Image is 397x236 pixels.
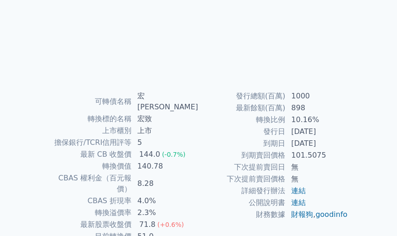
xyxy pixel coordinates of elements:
td: 2.3% [132,207,198,219]
td: 下次提前賣回價格 [198,173,286,185]
td: 轉換溢價率 [49,207,132,219]
iframe: Chat Widget [351,192,397,236]
td: 下次提前賣回日 [198,161,286,173]
td: 最新股票收盤價 [49,219,132,231]
div: 71.8 [137,219,157,230]
td: 到期賣回價格 [198,149,286,161]
td: 宏致 [132,113,198,125]
td: 8.28 [132,172,198,195]
a: goodinfo [315,210,347,219]
td: 最新 CB 收盤價 [49,149,132,160]
td: 最新餘額(百萬) [198,102,286,114]
td: , [286,209,348,221]
td: CBAS 權利金（百元報價） [49,172,132,195]
td: 可轉債名稱 [49,90,132,113]
td: CBAS 折現率 [49,195,132,207]
td: 5 [132,137,198,149]
td: 無 [286,173,348,185]
td: 1000 [286,90,348,102]
a: 連結 [291,198,306,207]
td: 發行總額(百萬) [198,90,286,102]
td: 無 [286,161,348,173]
div: 聊天小工具 [351,192,397,236]
td: 擔保銀行/TCRI信用評等 [49,137,132,149]
a: 財報狗 [291,210,313,219]
div: 144.0 [137,149,162,160]
td: 發行日 [198,126,286,138]
td: 上市櫃別 [49,125,132,137]
span: (+0.6%) [157,221,184,228]
td: 宏[PERSON_NAME] [132,90,198,113]
td: 到期日 [198,138,286,149]
td: 101.5075 [286,149,348,161]
td: 財務數據 [198,209,286,221]
td: 898 [286,102,348,114]
td: 上市 [132,125,198,137]
td: 140.78 [132,160,198,172]
td: [DATE] [286,126,348,138]
td: 4.0% [132,195,198,207]
td: 公開說明書 [198,197,286,209]
a: 連結 [291,186,306,195]
span: (-0.7%) [162,151,186,158]
td: 轉換價值 [49,160,132,172]
td: 轉換比例 [198,114,286,126]
td: 詳細發行辦法 [198,185,286,197]
td: 轉換標的名稱 [49,113,132,125]
td: [DATE] [286,138,348,149]
td: 10.16% [286,114,348,126]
